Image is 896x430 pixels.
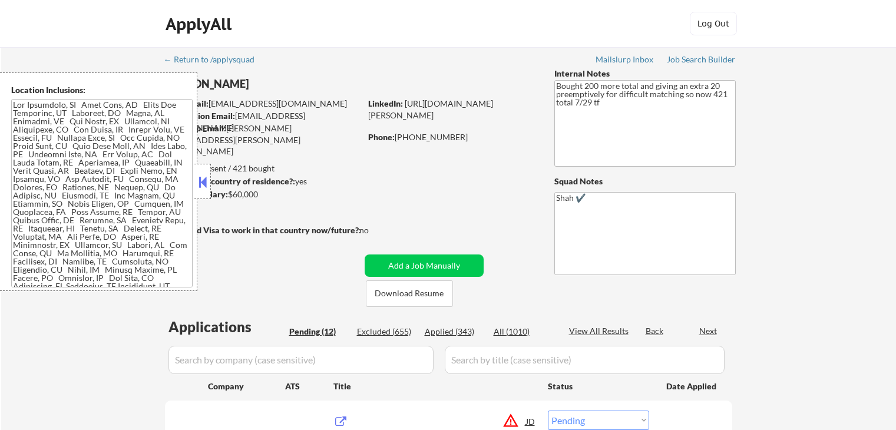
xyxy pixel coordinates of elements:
[168,320,285,334] div: Applications
[11,84,193,96] div: Location Inclusions:
[494,326,553,338] div: All (1010)
[368,98,403,108] strong: LinkedIn:
[166,14,235,34] div: ApplyAll
[357,326,416,338] div: Excluded (655)
[289,326,348,338] div: Pending (12)
[366,280,453,307] button: Download Resume
[690,12,737,35] button: Log Out
[667,55,736,64] div: Job Search Builder
[425,326,484,338] div: Applied (343)
[667,55,736,67] a: Job Search Builder
[164,176,295,186] strong: Can work in country of residence?:
[164,176,357,187] div: yes
[365,254,484,277] button: Add a Job Manually
[548,375,649,396] div: Status
[368,132,395,142] strong: Phone:
[368,131,535,143] div: [PHONE_NUMBER]
[166,98,361,110] div: [EMAIL_ADDRESS][DOMAIN_NAME]
[165,123,361,157] div: [PERSON_NAME][EMAIL_ADDRESS][PERSON_NAME][DOMAIN_NAME]
[333,381,537,392] div: Title
[164,188,361,200] div: $60,000
[164,55,266,64] div: ← Return to /applysquad
[596,55,654,64] div: Mailslurp Inbox
[368,98,493,120] a: [URL][DOMAIN_NAME][PERSON_NAME]
[166,110,361,133] div: [EMAIL_ADDRESS][DOMAIN_NAME]
[285,381,333,392] div: ATS
[165,77,407,91] div: [PERSON_NAME]
[359,224,393,236] div: no
[646,325,664,337] div: Back
[502,412,519,429] button: warning_amber
[554,68,736,80] div: Internal Notes
[208,381,285,392] div: Company
[596,55,654,67] a: Mailslurp Inbox
[164,163,361,174] div: 343 sent / 421 bought
[164,55,266,67] a: ← Return to /applysquad
[699,325,718,337] div: Next
[445,346,725,374] input: Search by title (case sensitive)
[554,176,736,187] div: Squad Notes
[666,381,718,392] div: Date Applied
[168,346,434,374] input: Search by company (case sensitive)
[165,225,361,235] strong: Will need Visa to work in that country now/future?:
[569,325,632,337] div: View All Results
